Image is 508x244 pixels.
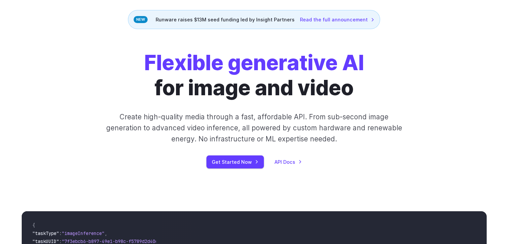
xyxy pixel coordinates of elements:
[300,16,374,23] a: Read the full announcement
[275,158,302,166] a: API Docs
[62,230,105,236] span: "imageInference"
[105,111,403,145] p: Create high-quality media through a fast, affordable API. From sub-second image generation to adv...
[32,222,35,228] span: {
[105,230,107,236] span: ,
[144,50,364,101] h1: for image and video
[59,230,62,236] span: :
[144,50,364,75] strong: Flexible generative AI
[206,155,264,168] a: Get Started Now
[128,10,380,29] div: Runware raises $13M seed funding led by Insight Partners
[32,230,59,236] span: "taskType"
